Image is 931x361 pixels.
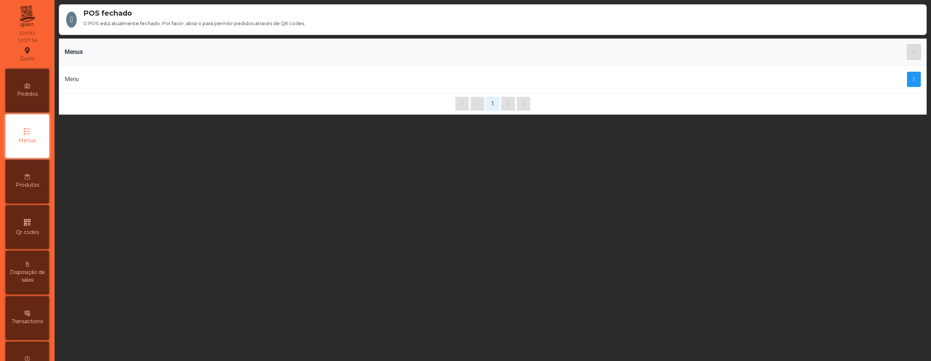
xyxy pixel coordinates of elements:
div: Menu [65,75,522,84]
span: Qr codes [16,229,39,236]
div: Gochi [20,45,35,63]
button: 1 [486,97,500,111]
div: 10:57:16 [17,37,37,44]
span: Disposição de salas [7,269,47,284]
i: location_on [23,46,32,55]
span: Transactions [12,318,43,325]
img: qpiato [18,4,36,29]
span: Pedidos [17,90,38,98]
i: qr_code [23,218,32,227]
th: Menus [59,39,528,66]
span: Produtos [16,181,39,189]
div: [DATE] [20,30,35,36]
span: O POS está atualmente fechado. Por favor, abra-o para permitir pedidos através de QR codes. [83,20,923,27]
span: Menus [19,137,36,144]
span: POS fechado [83,8,923,19]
